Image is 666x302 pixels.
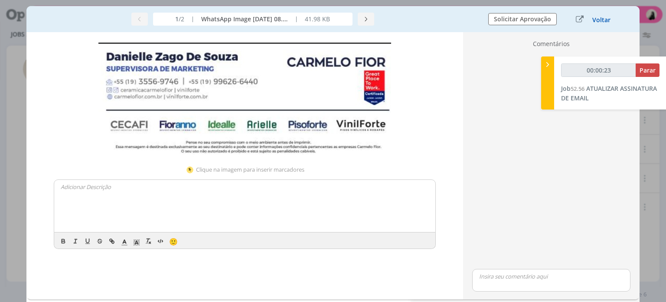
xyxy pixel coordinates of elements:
[469,39,634,52] div: Comentários
[118,236,131,246] span: Cor do Texto
[561,84,657,102] a: Job52.56ATUALIZAR ASSINATURA DE EMAIL
[169,237,178,246] span: 🙂
[131,236,143,246] span: Cor de Fundo
[186,166,194,174] img: pin-yellow.svg
[640,66,656,74] span: Parar
[571,85,584,93] span: 52.56
[167,236,179,246] button: 🙂
[98,43,391,162] img: 1755611624_7a22fe_whatsapp_image_20250818_at_080412.jpeg
[561,84,657,102] span: ATUALIZAR ASSINATURA DE EMAIL
[636,63,659,77] button: Parar
[196,166,304,174] div: Clique na imagem para inserir marcadores
[26,6,639,302] div: dialog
